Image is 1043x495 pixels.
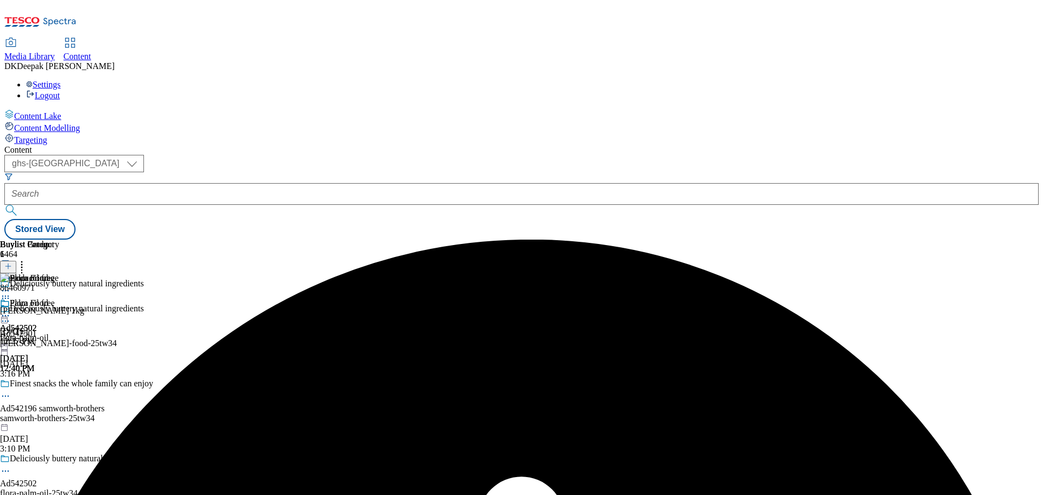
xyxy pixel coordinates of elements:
span: Deepak [PERSON_NAME] [17,61,115,71]
span: DK [4,61,17,71]
a: Content Modelling [4,121,1039,133]
a: Settings [26,80,61,89]
a: Targeting [4,133,1039,145]
a: Logout [26,91,60,100]
svg: Search Filters [4,172,13,181]
div: Deliciously buttery natural ingredients [10,279,144,289]
div: Deliciously buttery natural ingredients [10,454,144,463]
span: Targeting [14,135,47,145]
span: Content [64,52,91,61]
span: Content Lake [14,111,61,121]
div: Finest snacks the whole family can enjoy [10,379,153,389]
div: Content [4,145,1039,155]
button: Stored View [4,219,76,240]
input: Search [4,183,1039,205]
a: Media Library [4,39,55,61]
span: Content Modelling [14,123,80,133]
div: Deliciously buttery natural ingredients [10,304,144,314]
a: Content [64,39,91,61]
span: Media Library [4,52,55,61]
a: Content Lake [4,109,1039,121]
